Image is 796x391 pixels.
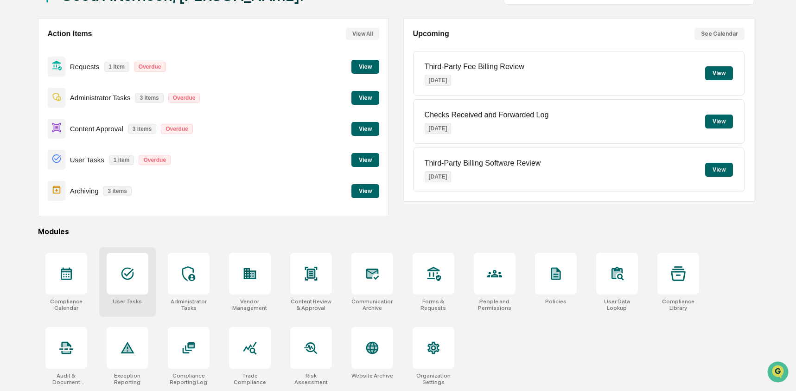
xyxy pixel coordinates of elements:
p: Overdue [161,124,193,134]
p: Administrator Tasks [70,94,131,102]
div: Risk Assessment [290,372,332,385]
a: View [351,155,379,164]
div: Policies [545,298,567,305]
button: View [351,122,379,136]
div: Content Review & Approval [290,298,332,311]
div: Forms & Requests [413,298,454,311]
div: Compliance Library [657,298,699,311]
p: [DATE] [425,171,452,182]
div: Start new chat [32,71,152,80]
p: Third-Party Fee Billing Review [425,63,524,71]
p: Overdue [139,155,171,165]
a: View [351,62,379,71]
button: View [705,115,733,128]
div: Vendor Management [229,298,271,311]
span: Data Lookup [19,135,58,144]
span: Attestations [76,117,115,126]
button: View [351,60,379,74]
div: 🖐️ [9,118,17,125]
p: 3 items [135,93,163,103]
button: View [351,91,379,105]
div: 🗄️ [67,118,75,125]
a: Powered byPylon [65,157,112,164]
div: Website Archive [351,372,393,379]
div: Audit & Document Logs [45,372,87,385]
p: Third-Party Billing Software Review [425,159,541,167]
p: User Tasks [70,156,104,164]
p: Requests [70,63,99,71]
div: Organization Settings [413,372,454,385]
div: We're available if you need us! [32,80,117,88]
button: Start new chat [158,74,169,85]
h2: Action Items [48,30,92,38]
button: See Calendar [694,28,745,40]
a: 🔎Data Lookup [6,131,62,147]
div: Compliance Reporting Log [168,372,210,385]
button: View All [346,28,379,40]
button: View [705,66,733,80]
p: Content Approval [70,125,123,133]
span: Preclearance [19,117,60,126]
div: Modules [38,227,754,236]
p: [DATE] [425,75,452,86]
div: People and Permissions [474,298,516,311]
a: 🗄️Attestations [64,113,119,130]
div: 🔎 [9,135,17,143]
div: User Data Lookup [596,298,638,311]
button: View [351,184,379,198]
a: View [351,93,379,102]
p: [DATE] [425,123,452,134]
p: 1 item [104,62,129,72]
p: 3 items [128,124,156,134]
div: Compliance Calendar [45,298,87,311]
div: User Tasks [113,298,142,305]
iframe: Open customer support [766,360,791,385]
h2: Upcoming [413,30,449,38]
button: View [705,163,733,177]
a: 🖐️Preclearance [6,113,64,130]
p: 1 item [109,155,134,165]
div: Administrator Tasks [168,298,210,311]
img: 1746055101610-c473b297-6a78-478c-a979-82029cc54cd1 [9,71,26,88]
p: Overdue [134,62,166,72]
a: View [351,186,379,195]
p: Overdue [168,93,200,103]
p: Checks Received and Forwarded Log [425,111,549,119]
a: View [351,124,379,133]
p: Archiving [70,187,99,195]
span: Pylon [92,157,112,164]
div: Exception Reporting [107,372,148,385]
div: Trade Compliance [229,372,271,385]
button: View [351,153,379,167]
div: Communications Archive [351,298,393,311]
p: 3 items [103,186,131,196]
p: How can we help? [9,19,169,34]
